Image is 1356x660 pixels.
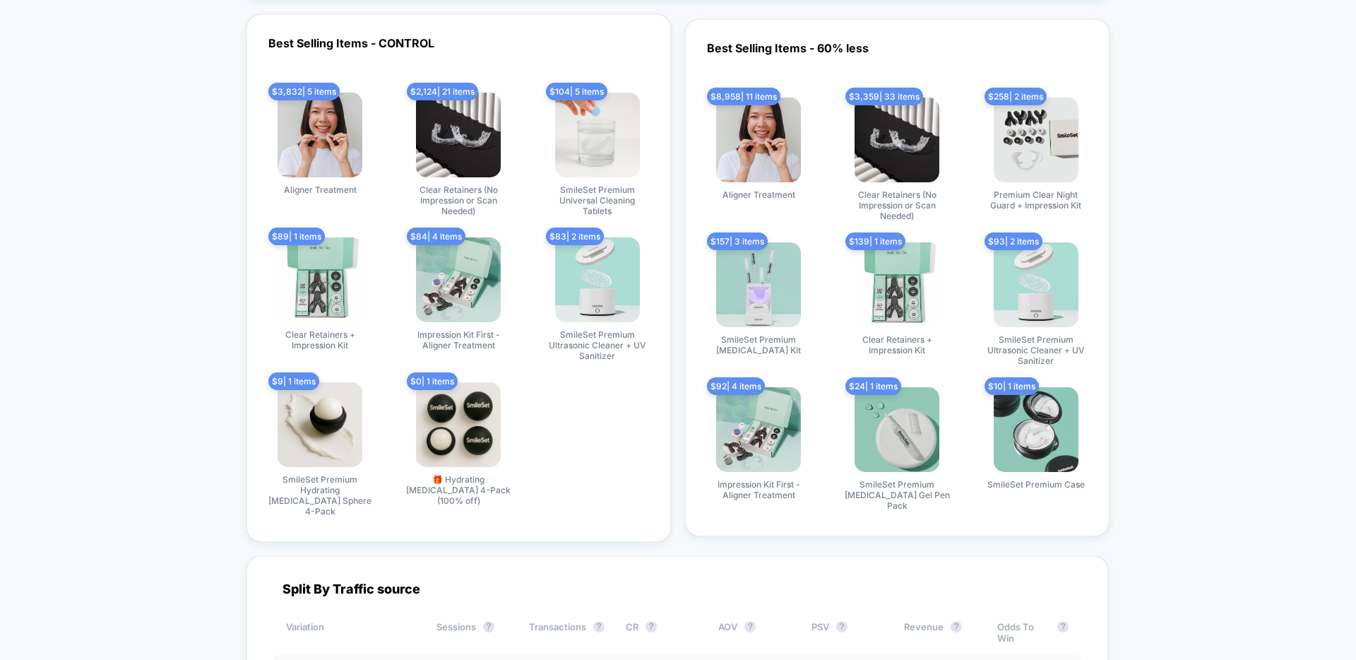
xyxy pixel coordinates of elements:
[987,479,1085,490] span: SmileSet Premium Case
[707,232,768,250] span: $ 157 | 3 items
[985,377,1039,395] span: $ 10 | 1 items
[706,479,811,500] span: Impression Kit First - Aligner Treatment
[278,93,362,177] img: produt
[845,232,905,250] span: $ 139 | 1 items
[904,621,975,644] div: Revenue
[546,228,604,245] span: $ 83 | 2 items
[844,334,950,355] span: Clear Retainers + Impression Kit
[545,184,650,216] span: SmileSet Premium Universal Cleaning Tablets
[845,377,901,395] span: $ 24 | 1 items
[716,387,801,472] img: produt
[407,228,465,245] span: $ 84 | 4 items
[416,93,501,177] img: produt
[722,189,795,200] span: Aligner Treatment
[407,83,478,100] span: $ 2,124 | 21 items
[555,237,640,322] img: produt
[626,621,697,644] div: CR
[985,232,1042,250] span: $ 93 | 2 items
[284,184,357,195] span: Aligner Treatment
[646,621,657,632] button: ?
[707,377,765,395] span: $ 92 | 4 items
[545,329,650,361] span: SmileSet Premium Ultrasonic Cleaner + UV Sanitizer
[716,242,801,327] img: produt
[985,88,1047,105] span: $ 258 | 2 items
[268,372,319,390] span: $ 9 | 1 items
[811,621,883,644] div: PSV
[272,582,1083,596] div: Split By Traffic source
[983,334,1089,366] span: SmileSet Premium Ultrasonic Cleaner + UV Sanitizer
[844,189,950,221] span: Clear Retainers (No Impression or Scan Needed)
[268,228,325,245] span: $ 89 | 1 items
[716,98,801,182] img: produt
[994,387,1078,472] img: produt
[278,382,362,467] img: produt
[994,242,1078,327] img: produt
[994,98,1078,182] img: produt
[546,83,607,100] span: $ 104 | 5 items
[483,621,494,632] button: ?
[951,621,962,632] button: ?
[744,621,756,632] button: ?
[405,329,511,350] span: Impression Kit First - Aligner Treatment
[855,242,939,327] img: produt
[405,184,511,216] span: Clear Retainers (No Impression or Scan Needed)
[416,237,501,322] img: produt
[407,372,458,390] span: $ 0 | 1 items
[278,237,362,322] img: produt
[855,387,939,472] img: produt
[405,474,511,506] span: 🎁 Hydrating [MEDICAL_DATA] 4-Pack (100% off)
[529,621,605,644] div: Transactions
[707,88,780,105] span: $ 8,958 | 11 items
[844,479,950,511] span: SmileSet Premium [MEDICAL_DATA] Gel Pen Pack
[286,621,415,644] div: Variation
[555,93,640,177] img: produt
[855,98,939,182] img: produt
[997,621,1069,644] div: Odds To Win
[593,621,605,632] button: ?
[436,621,508,644] div: Sessions
[267,474,373,517] span: SmileSet Premium Hydrating [MEDICAL_DATA] Sphere 4-Pack
[268,83,340,100] span: $ 3,832 | 5 items
[718,621,790,644] div: AOV
[983,189,1089,211] span: Premium Clear Night Guard + Impression Kit
[416,382,501,467] img: produt
[267,329,373,350] span: Clear Retainers + Impression Kit
[845,88,923,105] span: $ 3,359 | 33 items
[836,621,847,632] button: ?
[706,334,811,355] span: SmileSet Premium [MEDICAL_DATA] Kit
[1057,621,1069,632] button: ?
